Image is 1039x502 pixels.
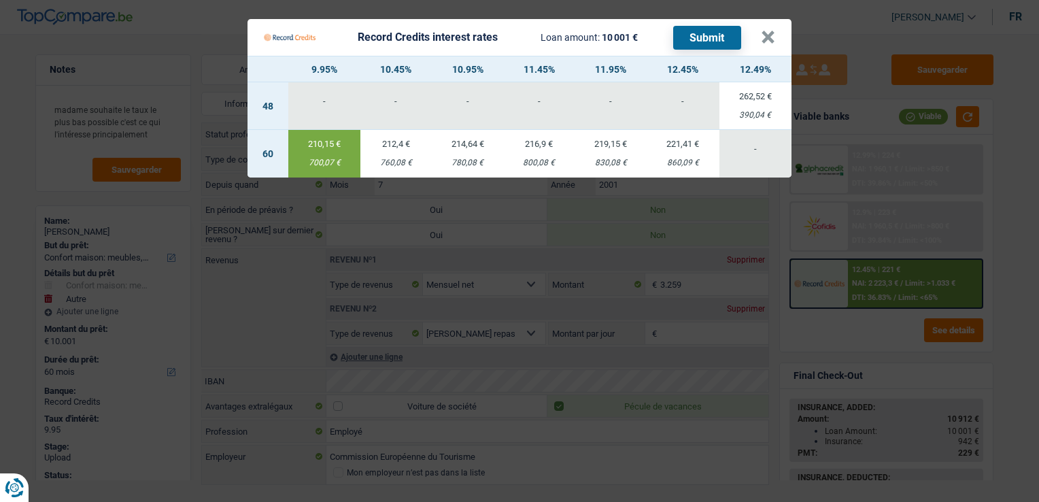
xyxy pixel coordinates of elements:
[504,56,575,82] th: 11.45%
[248,82,288,130] td: 48
[431,139,503,148] div: 214,64 €
[541,32,600,43] span: Loan amount:
[431,158,503,167] div: 780,08 €
[647,139,719,148] div: 221,41 €
[719,56,791,82] th: 12.49%
[647,97,719,105] div: -
[719,92,791,101] div: 262,52 €
[504,139,575,148] div: 216,9 €
[360,158,431,167] div: 760,08 €
[575,139,647,148] div: 219,15 €
[248,130,288,178] td: 60
[719,111,791,120] div: 390,04 €
[719,144,791,153] div: -
[504,97,575,105] div: -
[288,139,360,148] div: 210,15 €
[431,97,503,105] div: -
[360,56,431,82] th: 10.45%
[264,24,316,50] img: Record Credits
[504,158,575,167] div: 800,08 €
[575,158,647,167] div: 830,08 €
[761,31,775,44] button: ×
[358,32,498,43] div: Record Credits interest rates
[602,32,638,43] span: 10 001 €
[575,97,647,105] div: -
[360,97,431,105] div: -
[288,158,360,167] div: 700,07 €
[647,56,719,82] th: 12.45%
[647,158,719,167] div: 860,09 €
[288,56,360,82] th: 9.95%
[360,139,431,148] div: 212,4 €
[288,97,360,105] div: -
[673,26,741,50] button: Submit
[575,56,647,82] th: 11.95%
[431,56,503,82] th: 10.95%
